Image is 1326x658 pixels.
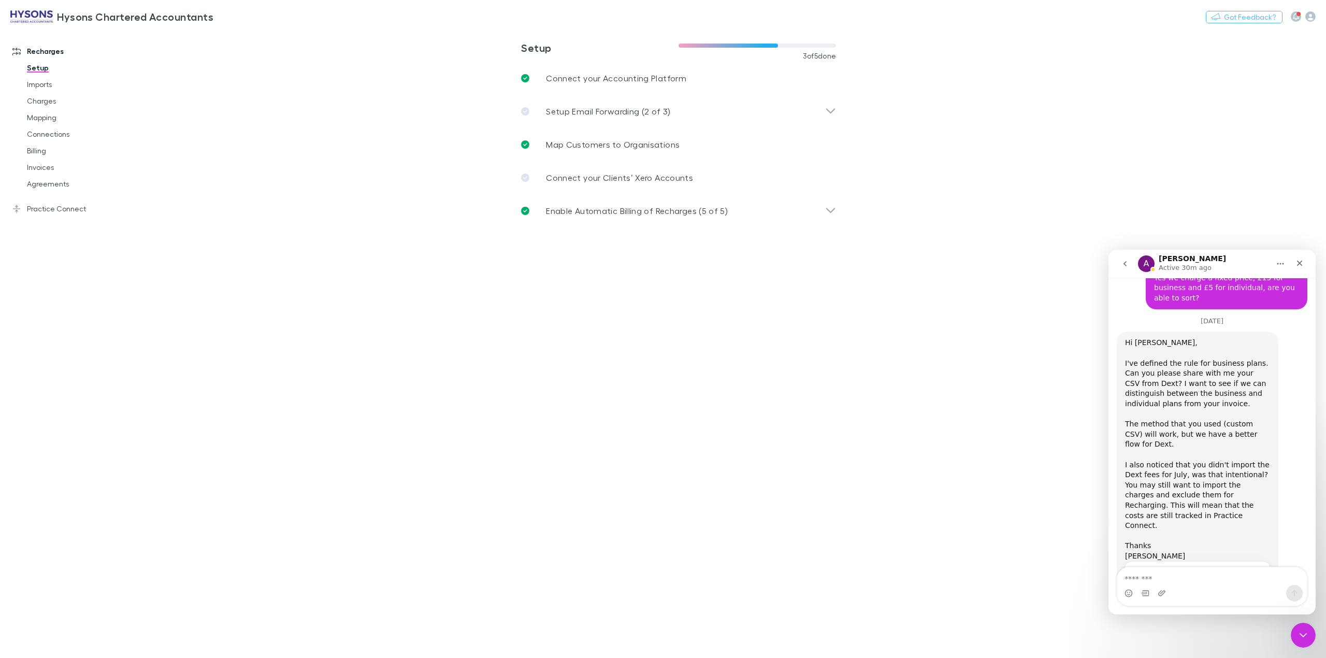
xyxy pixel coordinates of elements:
a: Recharges [2,43,148,60]
textarea: Message… [9,318,198,335]
a: Mapping [17,109,148,126]
p: Enable Automatic Billing of Recharges (5 of 5) [546,205,728,217]
a: Invoices [17,159,148,176]
iframe: Intercom live chat [1108,250,1316,614]
a: Practice Connect [2,201,148,217]
a: Setup [17,60,148,76]
a: Agreements [17,176,148,192]
span: 3 of 5 done [803,52,837,60]
a: Imports [17,76,148,93]
a: Connections [17,126,148,142]
p: Map Customers to Organisations [546,138,680,151]
a: Map Customers to Organisations [513,128,844,161]
button: Send a message… [178,335,194,352]
iframe: Intercom live chat [1291,623,1316,648]
div: Alex says… [8,82,199,385]
a: Hysons Chartered Accountants [4,4,220,29]
p: Connect your Clients’ Xero Accounts [546,171,693,184]
button: Gif picker [33,339,41,348]
p: Connect your Accounting Platform [546,72,686,84]
button: Emoji picker [16,339,24,348]
button: Got Feedback? [1206,11,1282,23]
a: Charges [17,93,148,109]
a: Connect your Clients’ Xero Accounts [513,161,844,194]
a: Connect your Accounting Platform [513,62,844,95]
div: Hi [PERSON_NAME], I've defined the rule for business plans. Can you please share with me your CSV... [17,88,162,311]
div: Enable Automatic Billing of Recharges (5 of 5) [513,194,844,227]
img: Hysons Chartered Accountants's Logo [10,10,53,23]
div: Hi [PERSON_NAME],I've defined the rule for business plans. Can you please share with me your CSV ... [8,82,170,367]
div: Setup Email Forwarding (2 of 3) [513,95,844,128]
a: Billing [17,142,148,159]
h3: Hysons Chartered Accountants [57,10,213,23]
button: Upload attachment [49,339,57,348]
p: Setup Email Forwarding (2 of 3) [546,105,670,118]
h3: Setup [521,41,679,54]
div: How to import Dext charges [17,312,161,373]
